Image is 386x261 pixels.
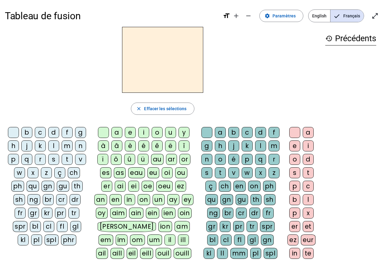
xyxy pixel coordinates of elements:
[27,194,40,205] div: ng
[164,234,175,245] div: il
[206,221,217,232] div: gr
[110,194,122,205] div: en
[129,208,143,219] div: ain
[175,221,190,232] div: am
[128,181,139,192] div: ei
[152,127,163,138] div: o
[35,127,46,138] div: c
[236,194,248,205] div: gu
[43,221,54,232] div: cl
[228,140,239,151] div: j
[28,208,39,219] div: gr
[220,221,231,232] div: kr
[68,167,80,178] div: ch
[205,194,218,205] div: qu
[98,221,156,232] div: [PERSON_NAME]
[156,248,171,259] div: ouil
[179,140,189,151] div: î
[303,194,314,205] div: l
[222,208,233,219] div: br
[146,208,160,219] div: ein
[303,221,314,232] div: et
[228,154,239,165] div: é
[207,234,218,245] div: bl
[61,234,77,245] div: phr
[127,248,138,259] div: eil
[138,127,149,138] div: i
[13,194,25,205] div: sh
[205,181,216,192] div: ç
[136,106,142,111] mat-icon: close
[45,234,59,245] div: spl
[14,167,25,178] div: w
[255,140,266,151] div: l
[251,194,262,205] div: th
[56,194,67,205] div: cr
[70,221,81,232] div: gl
[41,181,54,192] div: gn
[287,234,298,245] div: ez
[62,154,73,165] div: t
[138,194,150,205] div: on
[204,248,215,259] div: kl
[124,194,135,205] div: in
[151,154,164,165] div: au
[128,167,145,178] div: eau
[303,154,314,165] div: d
[62,127,73,138] div: f
[221,234,232,245] div: cl
[75,154,86,165] div: v
[31,234,42,245] div: pl
[303,140,314,151] div: i
[175,167,187,178] div: ou
[303,208,314,219] div: x
[303,167,314,178] div: t
[289,167,300,178] div: s
[138,154,149,165] div: ü
[140,248,153,259] div: eill
[264,248,278,259] div: spl
[21,140,32,151] div: j
[249,208,260,219] div: dr
[233,221,244,232] div: pr
[215,127,226,138] div: a
[130,234,145,245] div: om
[263,181,276,192] div: ph
[99,234,113,245] div: em
[263,208,274,219] div: fr
[21,127,32,138] div: b
[289,154,300,165] div: o
[110,248,124,259] div: aill
[75,140,86,151] div: n
[144,105,186,112] span: Effacer les sélections
[167,194,179,205] div: ay
[215,140,226,151] div: h
[233,12,240,20] mat-icon: add
[289,181,300,192] div: p
[303,127,314,138] div: a
[11,181,24,192] div: ph
[215,154,226,165] div: o
[156,181,173,192] div: oeu
[234,234,245,245] div: fl
[101,181,112,192] div: er
[142,181,154,192] div: oe
[27,181,39,192] div: qu
[75,127,86,138] div: g
[152,140,163,151] div: ê
[242,167,253,178] div: w
[94,194,107,205] div: an
[217,248,228,259] div: ll
[41,208,52,219] div: kr
[223,12,230,20] mat-icon: format_size
[308,9,364,22] mat-button-toggle-group: Language selection
[111,140,122,151] div: â
[48,127,59,138] div: d
[230,10,242,22] button: Augmenter la taille de la police
[242,10,254,22] button: Diminuer la taille de la police
[248,181,261,192] div: on
[30,221,41,232] div: bl
[260,221,275,232] div: spr
[272,12,296,20] span: Paramètres
[8,154,19,165] div: p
